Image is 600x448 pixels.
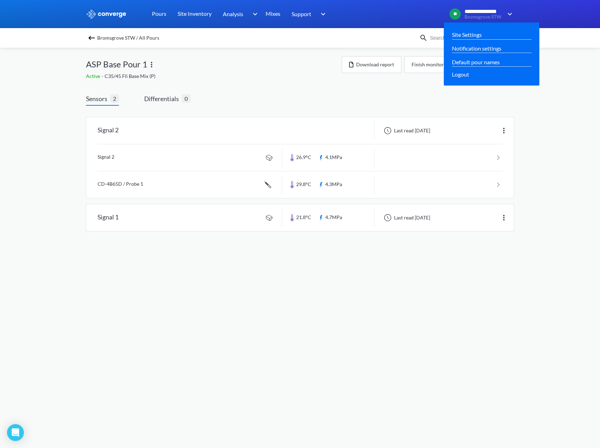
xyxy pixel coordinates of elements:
img: more.svg [147,60,156,69]
div: Open Intercom Messenger [7,424,24,441]
img: more.svg [500,126,508,135]
img: downArrow.svg [248,10,259,18]
button: Finish monitoring [404,56,458,73]
a: Site Settings [452,30,482,39]
span: 2 [110,94,119,103]
img: backspace.svg [87,34,96,42]
span: Bromsgrove STW [465,14,503,20]
img: icon-search.svg [419,34,428,42]
img: downArrow.svg [316,10,327,18]
span: Bromsgrove STW / All Pours [97,33,159,43]
img: downArrow.svg [503,10,514,18]
span: 0 [182,94,191,103]
div: C35/45 Fli Base Mix (P) [86,72,342,80]
span: - [101,73,105,79]
a: Default pour names [452,58,500,66]
a: Notification settings [452,44,501,53]
img: more.svg [500,213,508,222]
img: icon-file.svg [349,62,353,67]
input: Search for a sensor by name [428,34,513,42]
img: logo_ewhite.svg [86,9,127,19]
span: ASP Base Pour 1 [86,58,147,71]
span: Analysis [223,9,243,18]
div: Signal 2 [98,121,119,140]
button: Download report [342,56,401,73]
div: Last read [DATE] [380,126,432,135]
span: Sensors [86,94,110,104]
span: Active [86,73,101,79]
span: Logout [452,70,469,79]
span: Support [292,9,311,18]
span: Differentials [144,94,182,104]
